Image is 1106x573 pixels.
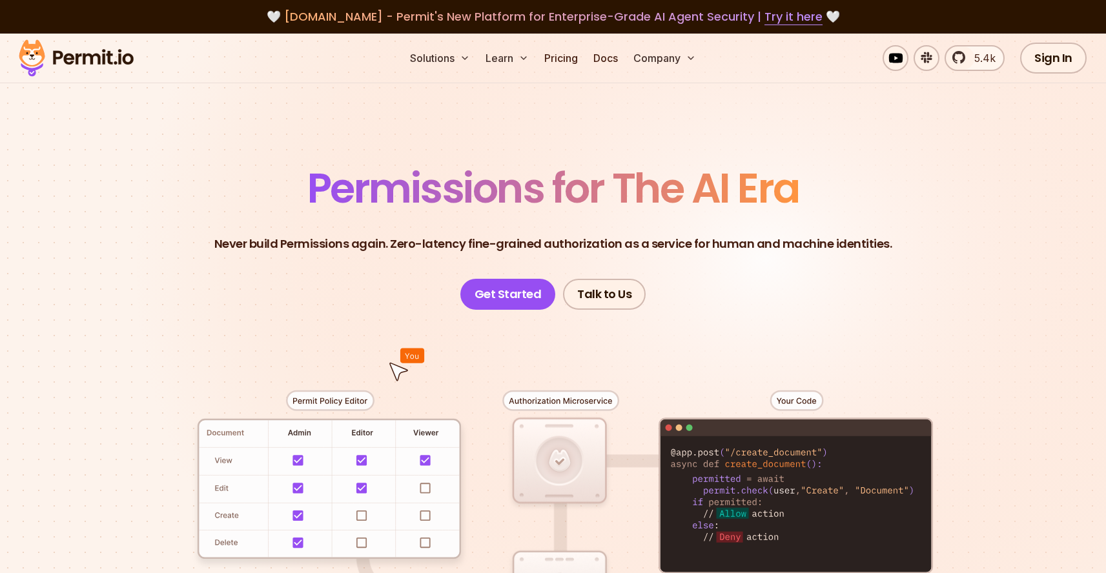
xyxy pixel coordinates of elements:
[214,235,892,253] p: Never build Permissions again. Zero-latency fine-grained authorization as a service for human and...
[628,45,701,71] button: Company
[588,45,623,71] a: Docs
[945,45,1005,71] a: 5.4k
[539,45,583,71] a: Pricing
[405,45,475,71] button: Solutions
[460,279,556,310] a: Get Started
[284,8,823,25] span: [DOMAIN_NAME] - Permit's New Platform for Enterprise-Grade AI Agent Security |
[764,8,823,25] a: Try it here
[967,50,996,66] span: 5.4k
[1020,43,1087,74] a: Sign In
[480,45,534,71] button: Learn
[563,279,646,310] a: Talk to Us
[13,36,139,80] img: Permit logo
[307,159,799,217] span: Permissions for The AI Era
[31,8,1075,26] div: 🤍 🤍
